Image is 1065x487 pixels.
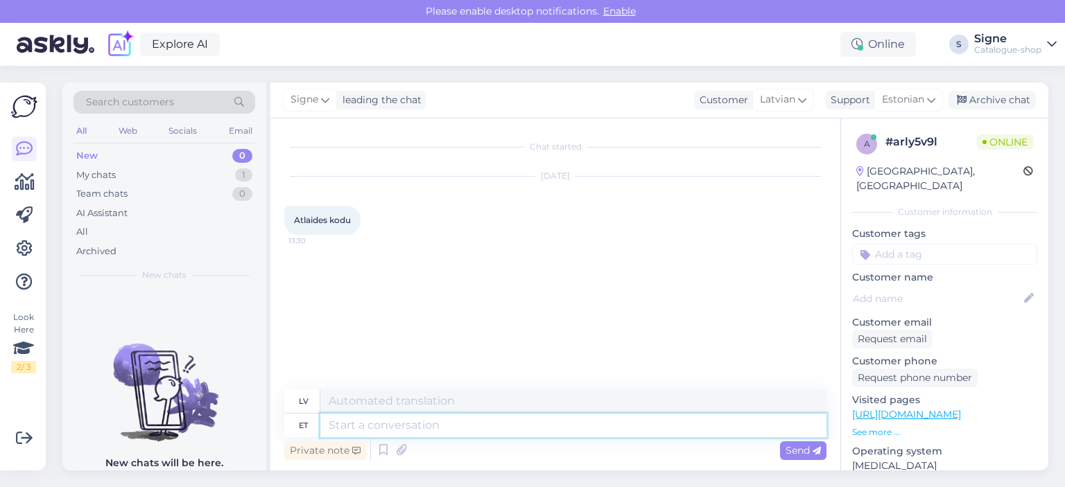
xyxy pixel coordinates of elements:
div: Catalogue-shop [974,44,1041,55]
span: Send [786,444,821,457]
p: Customer phone [852,354,1037,369]
span: Search customers [86,95,174,109]
p: Visited pages [852,393,1037,407]
div: Chat started [284,141,826,153]
div: All [73,122,89,140]
div: leading the chat [337,93,422,107]
div: Archive chat [949,91,1036,109]
p: Customer tags [852,227,1037,241]
span: New chats [142,269,187,281]
p: See more ... [852,426,1037,439]
span: Latvian [760,92,795,107]
div: Customer information [852,206,1037,218]
p: Operating system [852,444,1037,459]
div: [GEOGRAPHIC_DATA], [GEOGRAPHIC_DATA] [856,164,1023,193]
p: [MEDICAL_DATA] [852,459,1037,473]
div: Web [116,122,140,140]
div: Request email [852,330,933,348]
span: a [864,139,870,149]
div: 0 [232,149,252,163]
div: S [949,35,969,54]
div: lv [299,389,309,413]
div: Archived [76,245,116,258]
div: [DATE] [284,170,826,182]
div: 0 [232,187,252,201]
div: Signe [974,33,1041,44]
span: Online [977,134,1033,150]
div: 2 / 3 [11,361,36,373]
div: AI Assistant [76,206,128,220]
img: No chats [62,319,266,443]
p: Customer name [852,270,1037,285]
div: et [299,414,308,437]
div: Customer [694,93,748,107]
div: 1 [235,168,252,182]
span: Estonian [882,92,924,107]
span: Signe [291,92,318,107]
div: Socials [166,122,200,140]
img: explore-ai [105,30,135,59]
p: New chats will be here. [105,456,223,470]
a: SigneCatalogue-shop [974,33,1057,55]
div: # arly5v9l [885,134,977,150]
div: Support [825,93,870,107]
a: Explore AI [140,33,220,56]
a: [URL][DOMAIN_NAME] [852,408,961,420]
div: My chats [76,168,116,182]
div: All [76,225,88,239]
span: Enable [599,5,640,17]
p: Customer email [852,315,1037,330]
div: Online [840,32,916,57]
div: Team chats [76,187,128,201]
span: Atlaides kodu [294,215,351,225]
div: New [76,149,98,163]
img: Askly Logo [11,94,37,120]
input: Add a tag [852,244,1037,265]
input: Add name [853,291,1021,306]
span: 13:30 [288,236,340,246]
div: Request phone number [852,369,978,387]
div: Email [226,122,255,140]
div: Look Here [11,311,36,373]
div: Private note [284,441,366,460]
